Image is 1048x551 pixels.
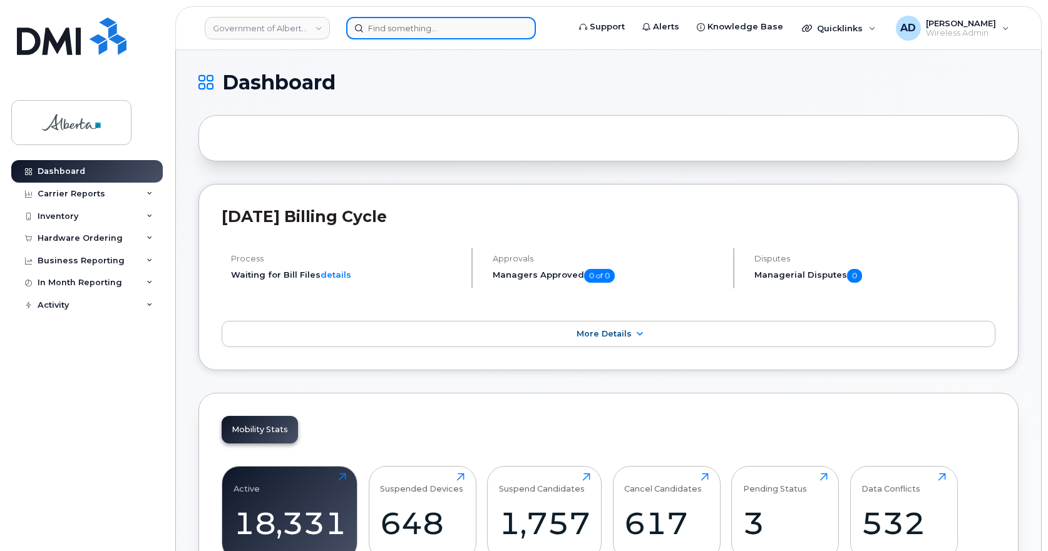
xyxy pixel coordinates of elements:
div: 532 [861,505,946,542]
div: 648 [380,505,465,542]
div: Cancel Candidates [624,473,702,493]
h4: Approvals [493,254,722,263]
div: 3 [743,505,828,542]
div: Suspended Devices [380,473,463,493]
span: Dashboard [222,73,336,92]
div: Pending Status [743,473,807,493]
div: 18,331 [234,505,346,542]
h2: [DATE] Billing Cycle [222,207,995,226]
h5: Managers Approved [493,269,722,283]
div: Data Conflicts [861,473,920,493]
span: More Details [577,329,632,338]
div: 617 [624,505,709,542]
span: 0 [847,269,862,283]
div: Suspend Candidates [499,473,585,493]
a: details [321,270,351,280]
li: Waiting for Bill Files [231,269,461,281]
h4: Process [231,254,461,263]
h4: Disputes [754,254,995,263]
div: 1,757 [499,505,590,542]
span: 0 of 0 [584,269,615,283]
div: Active [234,473,260,493]
h5: Managerial Disputes [754,269,995,283]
